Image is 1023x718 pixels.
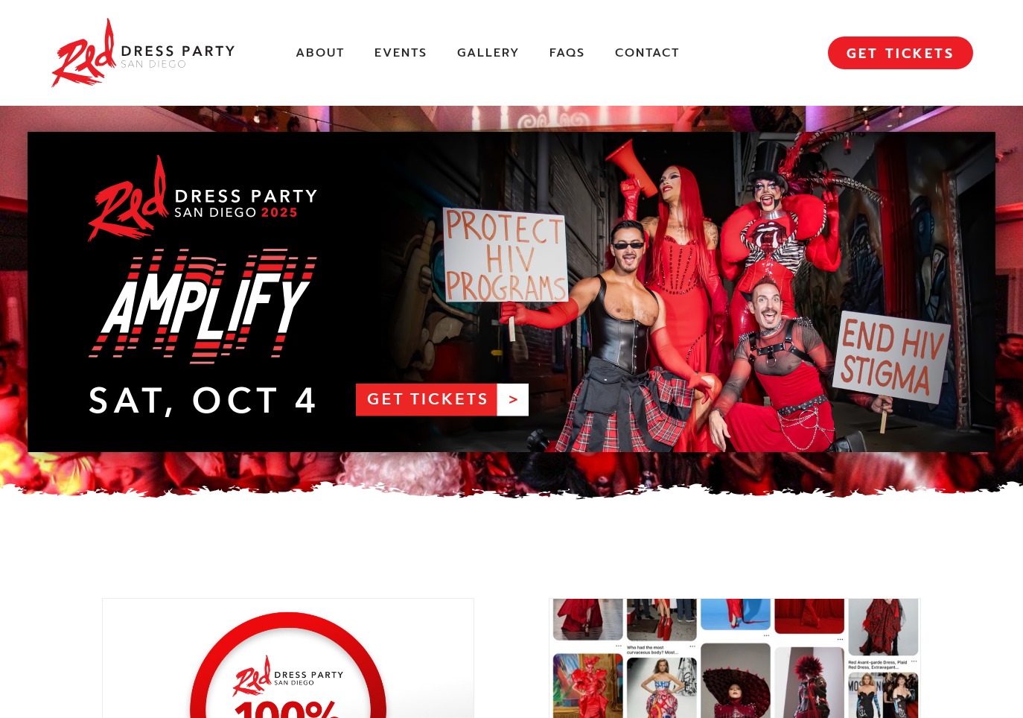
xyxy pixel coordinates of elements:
[375,45,427,61] a: Events
[615,45,680,61] a: Contact
[50,15,236,91] img: Red Dress Party San Diego
[828,36,973,69] a: GET TICKETS
[549,45,585,61] a: FAQs
[457,45,520,61] a: Gallery
[296,45,345,61] a: About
